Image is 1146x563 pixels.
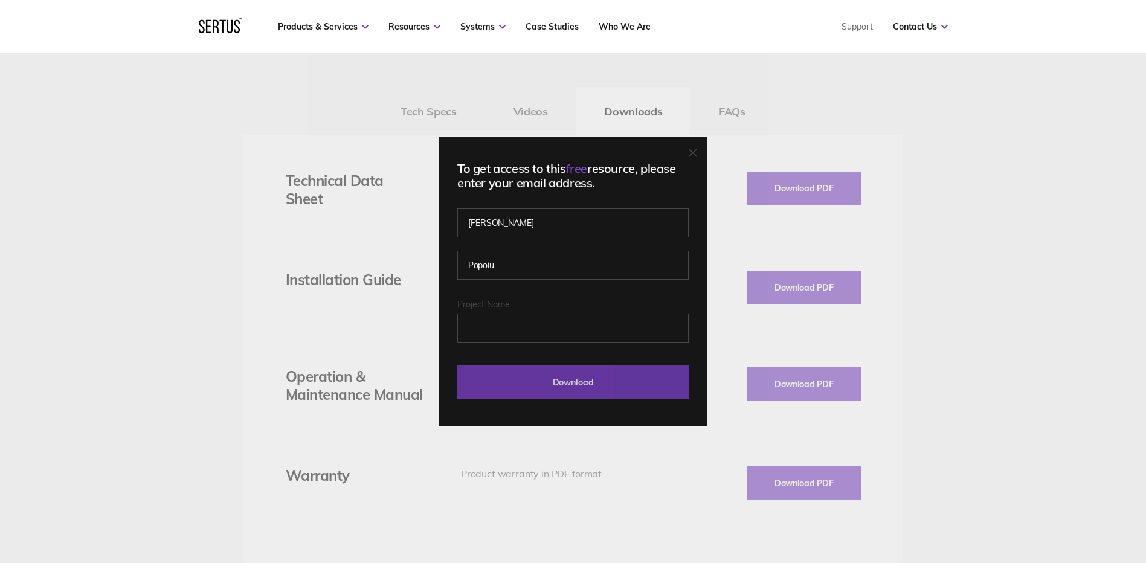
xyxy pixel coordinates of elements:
[457,365,689,399] input: Download
[526,21,579,32] a: Case Studies
[457,161,689,190] div: To get access to this resource, please enter your email address.
[460,21,506,32] a: Systems
[457,208,689,237] input: First name*
[457,299,510,310] span: Project Name
[278,21,369,32] a: Products & Services
[842,21,873,32] a: Support
[457,251,689,280] input: Last name*
[893,21,948,32] a: Contact Us
[599,21,651,32] a: Who We Are
[929,423,1146,563] iframe: Chat Widget
[388,21,440,32] a: Resources
[566,161,587,176] span: free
